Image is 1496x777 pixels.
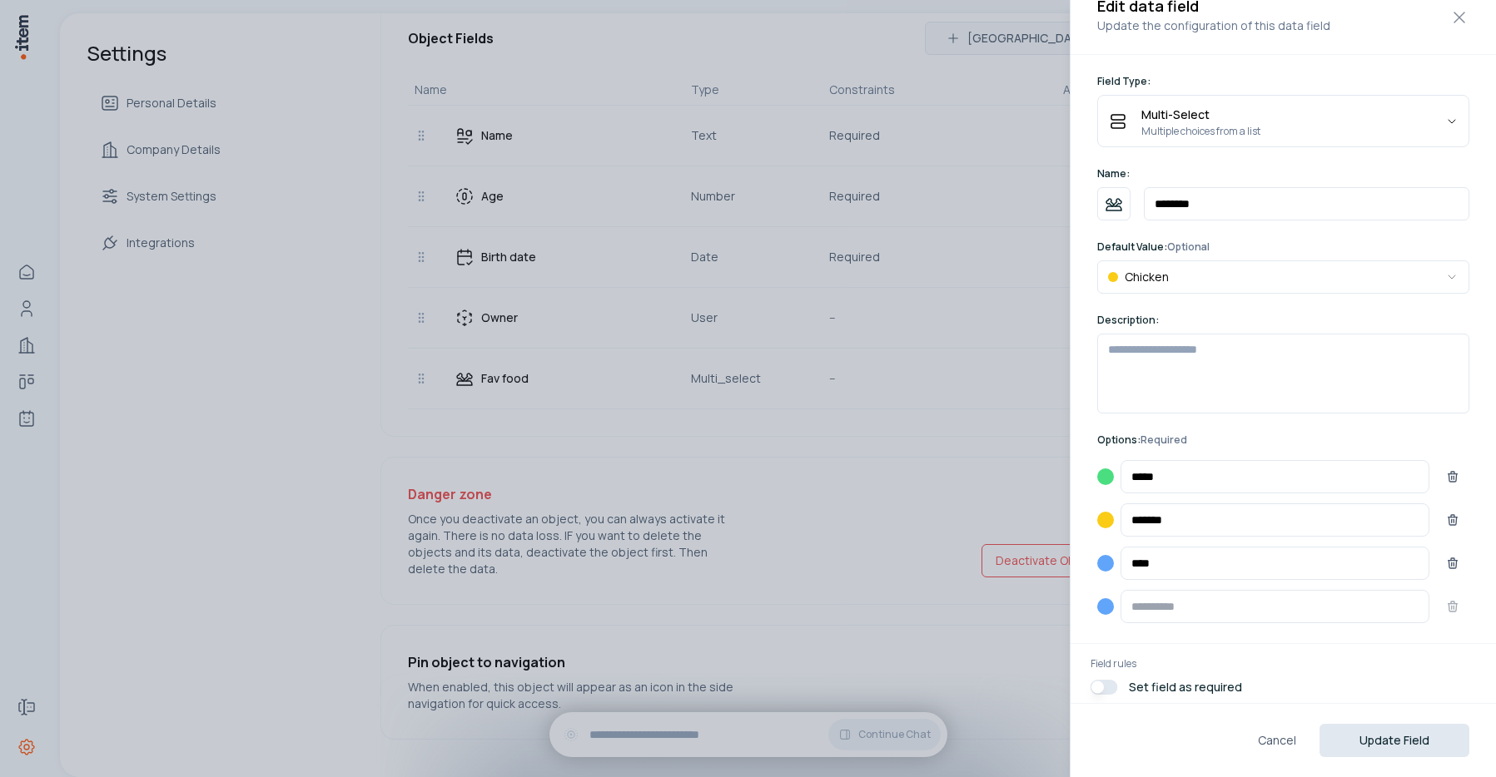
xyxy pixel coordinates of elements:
span: Required [1141,433,1187,447]
p: Description: [1097,314,1469,327]
p: Set field as required [1129,679,1242,695]
p: Field Type: [1097,75,1469,88]
p: Default Value: [1097,240,1469,254]
span: Optional [1167,240,1210,254]
p: Field rules [1091,657,1476,671]
p: Update the configuration of this data field [1097,17,1469,34]
button: Cancel [1245,724,1310,757]
p: Name: [1097,167,1469,181]
p: Options: [1097,433,1187,447]
button: Update Field [1320,724,1469,757]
